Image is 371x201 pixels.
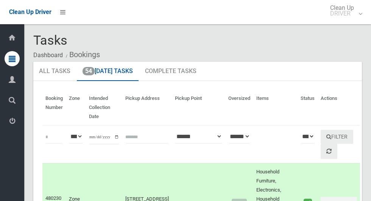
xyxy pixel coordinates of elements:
[321,130,353,144] button: Filter
[42,90,66,125] th: Booking Number
[139,62,202,81] a: Complete Tasks
[122,90,172,125] th: Pickup Address
[225,90,253,125] th: Oversized
[33,51,63,59] a: Dashboard
[330,11,354,16] small: DRIVER
[77,62,139,81] a: 54[DATE] Tasks
[83,67,95,75] span: 54
[33,33,67,48] span: Tasks
[253,90,298,125] th: Items
[9,8,51,16] span: Clean Up Driver
[326,5,362,16] span: Clean Up
[33,62,76,81] a: All Tasks
[9,6,51,18] a: Clean Up Driver
[318,90,360,125] th: Actions
[64,48,100,62] li: Bookings
[66,90,86,125] th: Zone
[298,90,318,125] th: Status
[172,90,225,125] th: Pickup Point
[86,90,122,125] th: Intended Collection Date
